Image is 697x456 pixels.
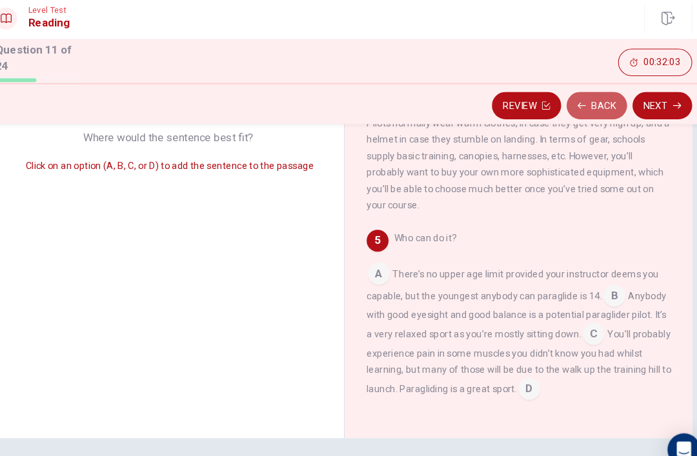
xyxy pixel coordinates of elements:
[558,91,615,117] button: Back
[21,44,103,75] h1: Question 11 of 24
[592,272,613,293] span: B
[573,308,594,329] span: C
[607,50,676,76] button: 00:32:03
[370,277,652,324] span: Anybody with good eyesight and good balance is a potential paraglider pilot. It’s a very relaxed ...
[488,91,553,117] button: Review
[370,221,390,241] div: 5
[631,58,665,68] span: 00:32:03
[52,10,91,19] span: Level Test
[371,252,392,272] span: A
[370,257,645,288] span: There’s no upper age limit provided your instructor deems you capable, but the youngest anybody c...
[396,223,454,233] span: Who can do it?
[49,155,320,165] span: Click on an option (A, B, C, or D) to add the sentence to the passage
[52,19,91,34] h1: Reading
[620,91,676,117] button: Next
[512,360,533,381] span: D
[653,412,684,443] div: Open Intercom Messenger
[103,128,266,140] span: Where would the sentence best fit?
